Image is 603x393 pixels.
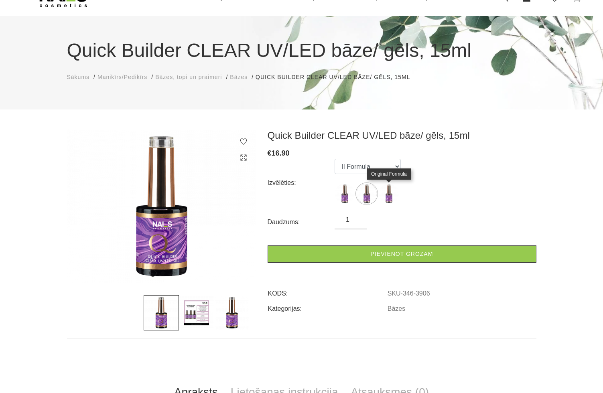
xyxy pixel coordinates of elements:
[268,245,536,263] a: Pievienot grozam
[67,73,90,81] a: Sākums
[268,283,387,298] td: KODS:
[268,130,536,142] h3: Quick Builder CLEAR UV/LED bāze/ gēls, 15ml
[155,74,222,80] span: Bāzes, topi un praimeri
[357,184,377,204] img: ...
[230,74,248,80] span: Bāzes
[379,184,399,204] img: ...
[144,295,179,330] img: ...
[268,176,335,189] div: Izvēlēties:
[335,184,355,204] img: ...
[67,130,256,283] img: ...
[272,149,290,157] span: 16.90
[155,73,222,81] a: Bāzes, topi un praimeri
[97,73,147,81] a: Manikīrs/Pedikīrs
[171,271,175,275] button: 3 of 3
[161,271,165,275] button: 2 of 3
[97,74,147,80] span: Manikīrs/Pedikīrs
[256,73,418,81] li: Quick Builder CLEAR UV/LED bāze/ gēls, 15ml
[67,36,536,65] h1: Quick Builder CLEAR UV/LED bāze/ gēls, 15ml
[268,298,387,314] td: Kategorijas:
[268,149,272,157] span: €
[67,74,90,80] span: Sākums
[214,295,250,330] img: ...
[179,295,214,330] img: ...
[388,305,405,312] a: Bāzes
[388,290,430,297] a: SKU-346-3906
[230,73,248,81] a: Bāzes
[149,269,156,277] button: 1 of 3
[268,216,335,229] div: Daudzums:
